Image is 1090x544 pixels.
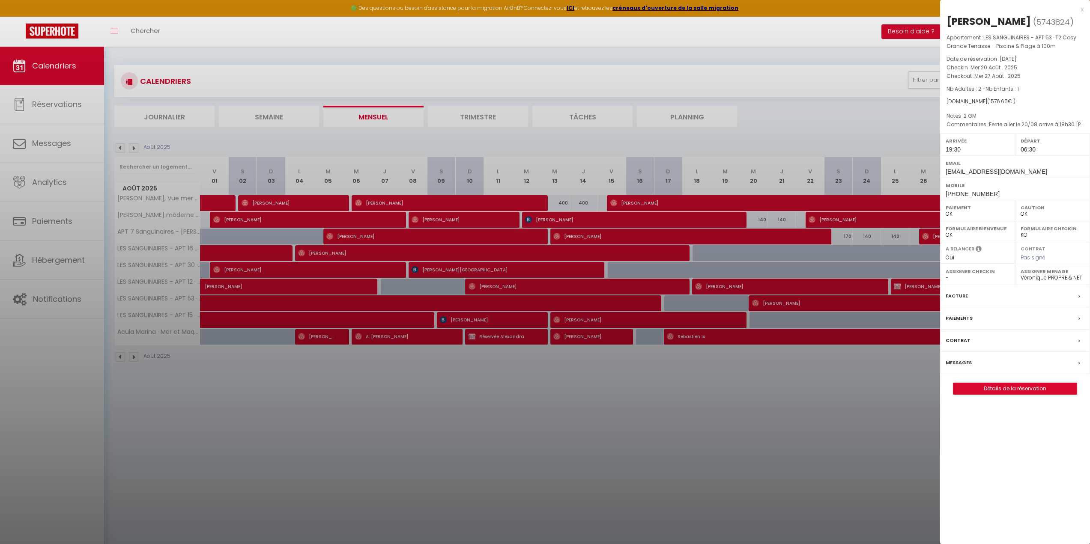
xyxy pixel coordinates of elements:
[953,383,1077,395] button: Détails de la réservation
[947,55,1084,63] p: Date de réservation :
[946,146,961,153] span: 19:30
[1021,203,1084,212] label: Caution
[1021,146,1036,153] span: 06:30
[946,224,1009,233] label: Formulaire Bienvenue
[1036,17,1070,27] span: 5743824
[946,245,974,253] label: A relancer
[946,336,971,345] label: Contrat
[964,112,977,119] span: 2 GM
[946,159,1084,167] label: Email
[974,72,1021,80] span: Mer 27 Août . 2025
[971,64,1017,71] span: Mer 20 Août . 2025
[947,98,1084,106] div: [DOMAIN_NAME]
[947,33,1084,51] p: Appartement :
[1021,245,1045,251] label: Contrat
[946,137,1009,145] label: Arrivée
[976,245,982,255] i: Sélectionner OUI si vous souhaiter envoyer les séquences de messages post-checkout
[947,120,1084,129] p: Commentaires :
[947,85,1019,92] span: Nb Adultes : 2 -
[946,267,1009,276] label: Assigner Checkin
[946,203,1009,212] label: Paiement
[1033,16,1074,28] span: ( )
[953,383,1077,394] a: Détails de la réservation
[946,291,968,300] label: Facture
[1021,254,1045,261] span: Pas signé
[940,4,1084,15] div: x
[947,72,1084,80] p: Checkout :
[946,181,1084,190] label: Mobile
[946,168,1047,175] span: [EMAIL_ADDRESS][DOMAIN_NAME]
[987,98,1015,105] span: ( € )
[1021,137,1084,145] label: Départ
[947,112,1084,120] p: Notes :
[946,314,973,323] label: Paiements
[1021,224,1084,233] label: Formulaire Checkin
[947,63,1084,72] p: Checkin :
[947,15,1031,28] div: [PERSON_NAME]
[947,34,1076,50] span: LES SANGUINAIRES - APT 53 · T2 Cosy Grande Terrasse – Piscine & Plage à 100m
[946,358,972,367] label: Messages
[946,190,1000,197] span: [PHONE_NUMBER]
[985,85,1019,92] span: Nb Enfants : 1
[1021,267,1084,276] label: Assigner Menage
[989,98,1008,105] span: 1576.65
[1000,55,1017,62] span: [DATE]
